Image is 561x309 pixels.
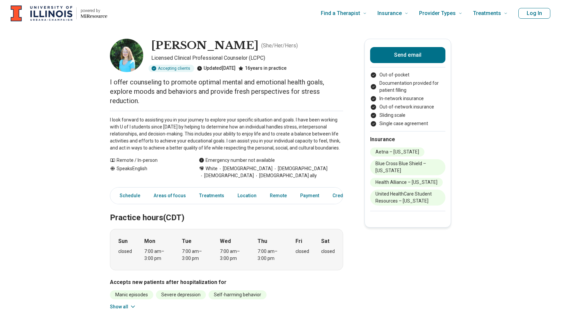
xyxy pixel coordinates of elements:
li: United HealthCare Student Resources – [US_STATE] [370,190,445,206]
span: [DEMOGRAPHIC_DATA] [218,165,273,172]
strong: Wed [220,237,231,245]
a: Home page [11,3,107,24]
img: Pamela Wendt, Licensed Clinical Professional Counselor (LCPC) [110,39,143,72]
strong: Thu [258,237,267,245]
span: Find a Therapist [321,9,360,18]
p: powered by [81,8,107,13]
span: [DEMOGRAPHIC_DATA] [273,165,327,172]
li: Blue Cross Blue Shield – [US_STATE] [370,159,445,175]
li: Documentation provided for patient filling [370,80,445,94]
li: Manic episodes [110,290,153,299]
div: Emergency number not available [199,157,275,164]
div: Updated [DATE] [197,65,236,72]
div: 16 years in practice [238,65,286,72]
h1: [PERSON_NAME] [151,39,259,53]
a: Areas of focus [150,189,190,203]
div: closed [118,248,132,255]
div: 7:00 am – 3:00 pm [220,248,246,262]
span: White [206,165,218,172]
li: Severe depression [156,290,206,299]
p: I look forward to assisting you in your journey to explore your specific situation and goals. I h... [110,116,343,151]
a: Location [234,189,261,203]
div: 7:00 am – 3:00 pm [182,248,208,262]
p: ( She/Her/Hers ) [261,42,298,50]
li: In-network insurance [370,95,445,102]
li: Out-of-network insurance [370,103,445,110]
span: [DEMOGRAPHIC_DATA] ally [254,172,317,179]
h2: Insurance [370,135,445,143]
a: Schedule [112,189,144,203]
ul: Payment options [370,71,445,127]
strong: Sun [118,237,128,245]
p: Licensed Clinical Professional Counselor (LCPC) [151,54,343,62]
span: Treatments [473,9,501,18]
strong: Sat [321,237,329,245]
p: I offer counseling to promote optimal mental and emotional health goals, explore moods and behavi... [110,77,343,105]
a: Credentials [328,189,362,203]
div: Remote / In-person [110,157,186,164]
div: 7:00 am – 3:00 pm [258,248,283,262]
span: Insurance [377,9,402,18]
button: Log In [518,8,550,19]
li: Aetna – [US_STATE] [370,147,424,157]
span: [DEMOGRAPHIC_DATA] [199,172,254,179]
li: Sliding scale [370,112,445,119]
div: Speaks English [110,165,186,179]
div: closed [295,248,309,255]
strong: Tue [182,237,192,245]
h2: Practice hours (CDT) [110,196,343,224]
li: Self-harming behavior [209,290,267,299]
strong: Fri [295,237,302,245]
a: Treatments [195,189,228,203]
div: When does the program meet? [110,229,343,270]
li: Out-of-pocket [370,71,445,78]
span: Provider Types [419,9,456,18]
li: Health Alliance – [US_STATE] [370,178,443,187]
div: 7:00 am – 3:00 pm [144,248,170,262]
button: Send email [370,47,445,63]
a: Payment [296,189,323,203]
strong: Mon [144,237,155,245]
a: Remote [266,189,291,203]
h3: Accepts new patients after hospitalization for [110,278,343,286]
div: closed [321,248,335,255]
li: Single case agreement [370,120,445,127]
div: Accepting clients [149,65,194,72]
